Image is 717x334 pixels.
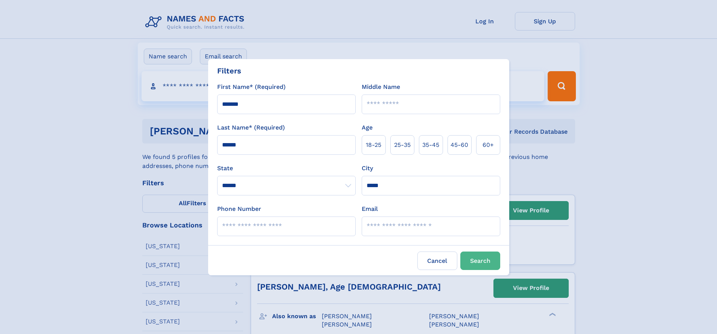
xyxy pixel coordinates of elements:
span: 25‑35 [394,140,411,149]
label: First Name* (Required) [217,82,286,92]
span: 18‑25 [366,140,381,149]
button: Search [460,252,500,270]
label: Email [362,204,378,214]
label: Age [362,123,373,132]
span: 60+ [483,140,494,149]
span: 45‑60 [451,140,468,149]
div: Filters [217,65,241,76]
label: State [217,164,356,173]
label: City [362,164,373,173]
label: Last Name* (Required) [217,123,285,132]
label: Phone Number [217,204,261,214]
label: Cancel [417,252,457,270]
span: 35‑45 [422,140,439,149]
label: Middle Name [362,82,400,92]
